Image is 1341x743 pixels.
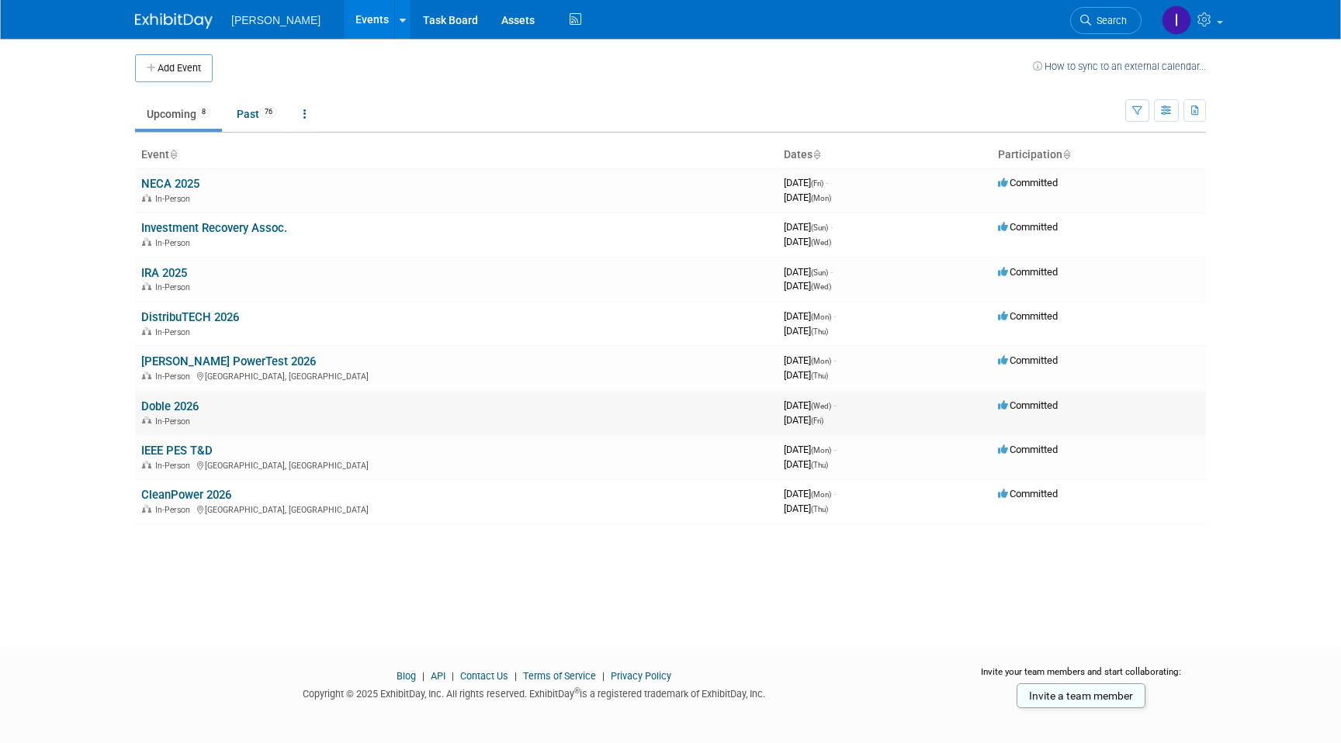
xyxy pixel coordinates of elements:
span: - [826,177,828,188]
span: [DATE] [784,221,833,233]
a: IRA 2025 [141,266,187,280]
span: Committed [998,354,1058,366]
span: (Wed) [811,282,831,291]
a: Sort by Event Name [169,148,177,161]
span: In-Person [155,371,195,382]
sup: ® [574,686,580,695]
div: [GEOGRAPHIC_DATA], [GEOGRAPHIC_DATA] [141,369,771,382]
img: In-Person Event [142,238,151,246]
span: (Thu) [811,461,828,469]
span: [DATE] [784,488,836,499]
a: IEEE PES T&D [141,444,213,458]
span: (Fri) [811,416,823,425]
span: [PERSON_NAME] [231,14,321,26]
span: - [833,444,836,455]
span: [DATE] [784,503,828,514]
span: [DATE] [784,177,828,188]
a: [PERSON_NAME] PowerTest 2026 [141,354,316,368]
span: [DATE] [784,414,823,426]
span: Committed [998,177,1058,188]
span: [DATE] [784,369,828,381]
a: API [431,670,445,682]
a: Doble 2026 [141,399,199,413]
span: Search [1091,15,1127,26]
div: [GEOGRAPHIC_DATA], [GEOGRAPHIC_DATA] [141,503,771,515]
div: Invite your team members and start collaborating: [956,665,1207,689]
img: In-Person Event [142,327,151,335]
span: In-Person [155,327,195,337]
img: ExhibitDay [135,13,213,29]
img: In-Person Event [142,505,151,513]
img: In-Person Event [142,461,151,468]
img: In-Person Event [142,371,151,379]
a: Upcoming8 [135,99,222,129]
span: 76 [260,106,277,118]
span: Committed [998,399,1058,411]
span: (Wed) [811,402,831,410]
span: (Mon) [811,446,831,454]
span: - [833,399,836,411]
a: Terms of Service [523,670,596,682]
span: (Mon) [811,313,831,321]
a: CleanPower 2026 [141,488,231,502]
span: (Thu) [811,505,828,513]
span: Committed [998,444,1058,455]
span: [DATE] [784,458,828,470]
span: (Sun) [811,268,828,277]
button: Add Event [135,54,213,82]
span: (Wed) [811,238,831,247]
a: Past76 [225,99,289,129]
span: In-Person [155,505,195,515]
span: - [830,221,833,233]
a: Investment Recovery Assoc. [141,221,287,235]
span: - [833,310,836,322]
a: Contact Us [460,670,508,682]
span: [DATE] [784,192,831,203]
a: Blog [397,670,416,682]
span: - [830,266,833,278]
a: DistribuTECH 2026 [141,310,239,324]
img: In-Person Event [142,416,151,424]
div: Copyright © 2025 ExhibitDay, Inc. All rights reserved. ExhibitDay is a registered trademark of Ex... [135,683,933,701]
span: (Mon) [811,490,831,499]
span: (Fri) [811,179,823,188]
span: In-Person [155,238,195,248]
img: In-Person Event [142,194,151,202]
span: - [833,488,836,499]
a: Sort by Start Date [813,148,820,161]
span: 8 [197,106,210,118]
span: Committed [998,266,1058,278]
th: Participation [992,142,1206,168]
span: [DATE] [784,354,836,366]
span: | [598,670,608,682]
span: [DATE] [784,325,828,337]
span: In-Person [155,282,195,292]
span: In-Person [155,194,195,204]
img: Isabella DeJulia [1162,5,1191,35]
a: How to sync to an external calendar... [1033,60,1206,72]
span: | [511,670,521,682]
span: [DATE] [784,310,836,322]
span: [DATE] [784,236,831,247]
span: - [833,354,836,366]
span: | [418,670,428,682]
span: Committed [998,310,1058,322]
a: NECA 2025 [141,177,199,191]
span: [DATE] [784,266,833,278]
span: [DATE] [784,399,836,411]
span: Committed [998,488,1058,499]
span: (Thu) [811,371,828,380]
span: Committed [998,221,1058,233]
th: Dates [778,142,992,168]
a: Invite a team member [1017,683,1145,708]
span: (Sun) [811,223,828,232]
span: In-Person [155,416,195,427]
a: Search [1070,7,1142,34]
span: (Mon) [811,357,831,365]
span: (Thu) [811,327,828,336]
th: Event [135,142,778,168]
span: [DATE] [784,444,836,455]
a: Privacy Policy [611,670,671,682]
span: In-Person [155,461,195,471]
span: (Mon) [811,194,831,202]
